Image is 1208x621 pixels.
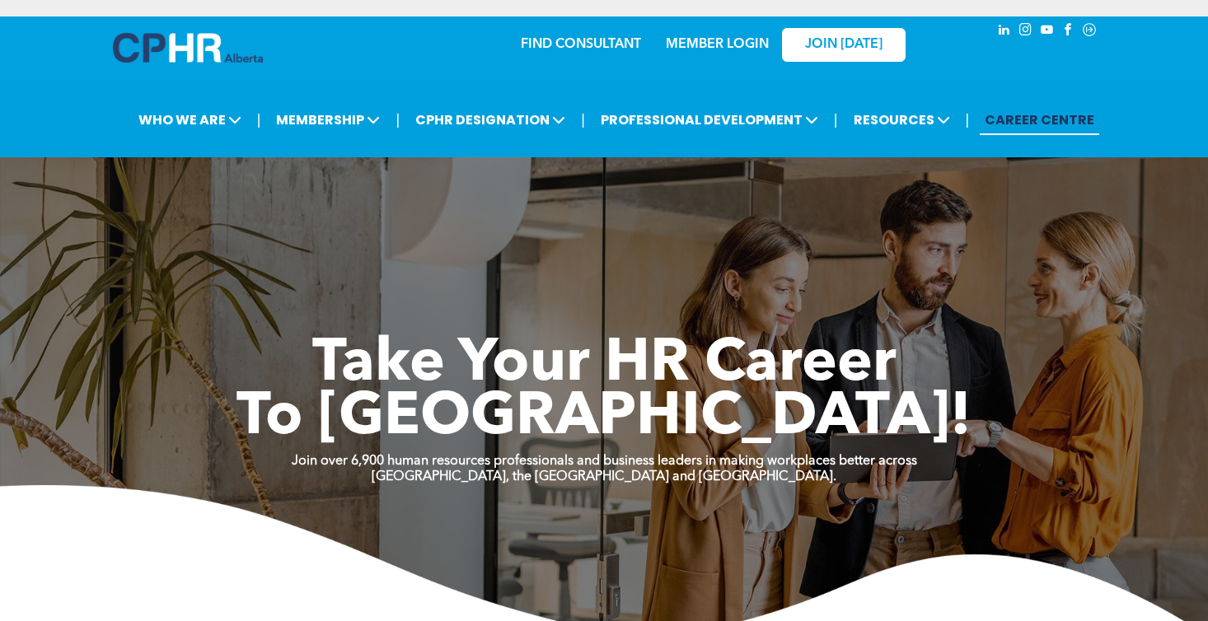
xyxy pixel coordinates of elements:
[581,103,585,137] li: |
[372,470,836,483] strong: [GEOGRAPHIC_DATA], the [GEOGRAPHIC_DATA] and [GEOGRAPHIC_DATA].
[410,105,570,135] span: CPHR DESIGNATION
[596,105,823,135] span: PROFESSIONAL DEVELOPMENT
[521,38,641,51] a: FIND CONSULTANT
[271,105,385,135] span: MEMBERSHIP
[292,455,917,468] strong: Join over 6,900 human resources professionals and business leaders in making workplaces better ac...
[834,103,838,137] li: |
[1016,21,1034,43] a: instagram
[257,103,261,137] li: |
[113,33,263,63] img: A blue and white logo for cp alberta
[805,37,883,53] span: JOIN [DATE]
[666,38,769,51] a: MEMBER LOGIN
[849,105,955,135] span: RESOURCES
[236,389,972,448] span: To [GEOGRAPHIC_DATA]!
[1059,21,1077,43] a: facebook
[133,105,246,135] span: WHO WE ARE
[995,21,1013,43] a: linkedin
[980,105,1099,135] a: CAREER CENTRE
[966,103,970,137] li: |
[782,28,906,62] a: JOIN [DATE]
[1080,21,1098,43] a: Social network
[312,335,897,395] span: Take Your HR Career
[396,103,400,137] li: |
[1037,21,1056,43] a: youtube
